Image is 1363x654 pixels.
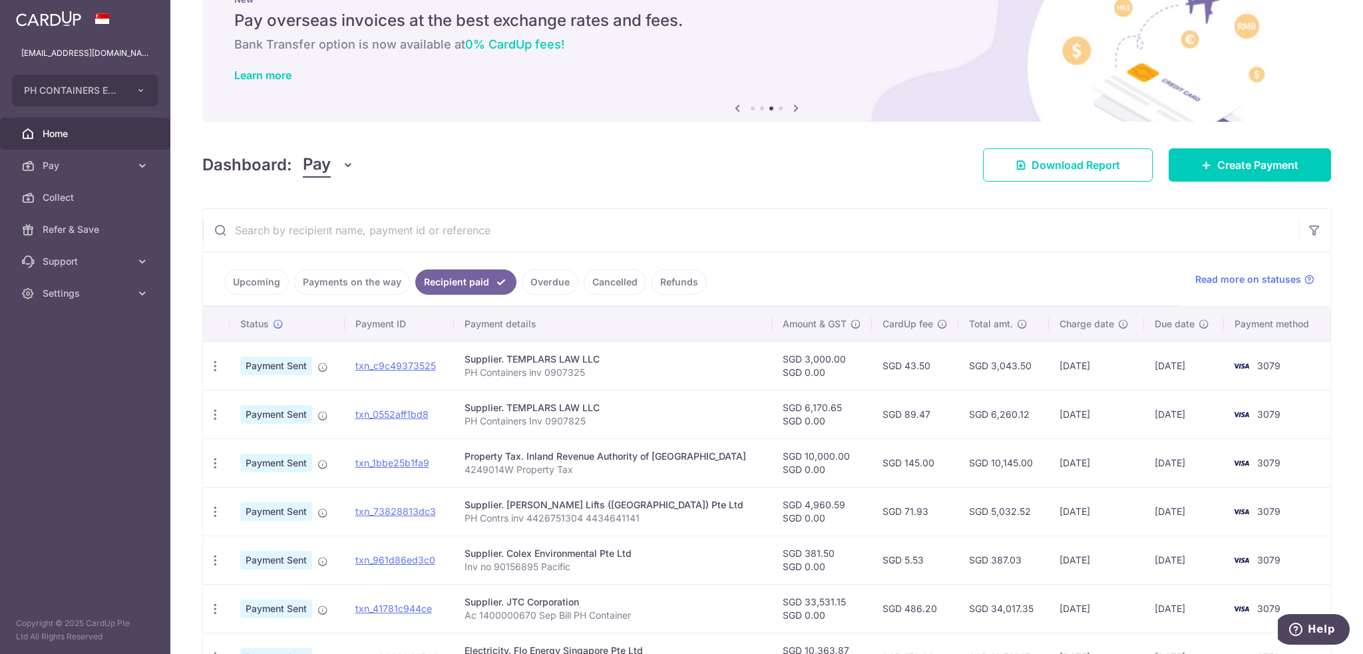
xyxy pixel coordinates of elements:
[43,223,130,236] span: Refer & Save
[1228,601,1255,617] img: Bank Card
[43,287,130,300] span: Settings
[772,341,872,390] td: SGD 3,000.00 SGD 0.00
[465,560,762,573] p: Inv no 90156895 Pacific
[224,269,289,295] a: Upcoming
[958,584,1049,633] td: SGD 34,017.35
[522,269,578,295] a: Overdue
[465,547,762,560] div: Supplier. Colex Environmental Pte Ltd
[1144,584,1224,633] td: [DATE]
[1049,536,1144,584] td: [DATE]
[240,454,312,472] span: Payment Sent
[303,152,331,178] span: Pay
[465,463,762,476] p: 4249014W Property Tax
[43,191,130,204] span: Collect
[1144,536,1224,584] td: [DATE]
[465,609,762,622] p: Ac 1400000670 Sep Bill PH Container
[240,317,269,331] span: Status
[872,584,958,633] td: SGD 486.20
[465,353,762,366] div: Supplier. TEMPLARS LAW LLC
[1144,438,1224,487] td: [DATE]
[303,152,354,178] button: Pay
[355,409,429,420] a: txn_0552aff1bd8
[294,269,410,295] a: Payments on the way
[465,512,762,525] p: PH Contrs inv 4426751304 4434641141
[1228,407,1255,422] img: Bank Card
[355,360,436,371] a: txn_c9c49373525
[772,390,872,438] td: SGD 6,170.65 SGD 0.00
[1049,390,1144,438] td: [DATE]
[234,10,1299,31] h5: Pay overseas invoices at the best exchange rates and fees.
[1257,457,1280,468] span: 3079
[772,438,872,487] td: SGD 10,000.00 SGD 0.00
[1195,273,1314,286] a: Read more on statuses
[1144,341,1224,390] td: [DATE]
[345,307,454,341] th: Payment ID
[872,487,958,536] td: SGD 71.93
[1228,358,1255,374] img: Bank Card
[958,536,1049,584] td: SGD 387.03
[969,317,1013,331] span: Total amt.
[1144,487,1224,536] td: [DATE]
[465,450,762,463] div: Property Tax. Inland Revenue Authority of [GEOGRAPHIC_DATA]
[872,438,958,487] td: SGD 145.00
[1169,148,1331,182] a: Create Payment
[234,37,1299,53] h6: Bank Transfer option is now available at
[958,487,1049,536] td: SGD 5,032.52
[234,69,292,82] a: Learn more
[958,390,1049,438] td: SGD 6,260.12
[465,498,762,512] div: Supplier. [PERSON_NAME] Lifts ([GEOGRAPHIC_DATA]) Pte Ltd
[772,584,872,633] td: SGD 33,531.15 SGD 0.00
[1032,157,1120,173] span: Download Report
[872,536,958,584] td: SGD 5.53
[958,341,1049,390] td: SGD 3,043.50
[240,502,312,521] span: Payment Sent
[355,457,429,468] a: txn_1bbe25b1fa9
[1228,504,1255,520] img: Bank Card
[1228,455,1255,471] img: Bank Card
[1049,438,1144,487] td: [DATE]
[12,75,158,106] button: PH CONTAINERS EXPRESS (S) PTE LTD
[1144,390,1224,438] td: [DATE]
[1224,307,1330,341] th: Payment method
[1049,487,1144,536] td: [DATE]
[1257,360,1280,371] span: 3079
[355,506,436,517] a: txn_73828813dc3
[355,603,432,614] a: txn_41781c944ce
[1195,273,1301,286] span: Read more on statuses
[1060,317,1114,331] span: Charge date
[1228,552,1255,568] img: Bank Card
[1278,614,1350,647] iframe: Opens a widget where you can find more information
[1257,603,1280,614] span: 3079
[652,269,707,295] a: Refunds
[1049,341,1144,390] td: [DATE]
[872,390,958,438] td: SGD 89.47
[355,554,435,566] a: txn_961d86ed3c0
[1257,554,1280,566] span: 3079
[465,414,762,428] p: PH Containers Inv 0907825
[465,37,564,51] span: 0% CardUp fees!
[43,127,130,140] span: Home
[783,317,847,331] span: Amount & GST
[415,269,516,295] a: Recipient paid
[240,405,312,424] span: Payment Sent
[983,148,1153,182] a: Download Report
[43,255,130,268] span: Support
[1155,317,1195,331] span: Due date
[203,209,1298,251] input: Search by recipient name, payment id or reference
[21,47,149,60] p: [EMAIL_ADDRESS][DOMAIN_NAME]
[1049,584,1144,633] td: [DATE]
[882,317,933,331] span: CardUp fee
[43,159,130,172] span: Pay
[772,536,872,584] td: SGD 381.50 SGD 0.00
[240,551,312,570] span: Payment Sent
[1257,506,1280,517] span: 3079
[16,11,81,27] img: CardUp
[1257,409,1280,420] span: 3079
[465,401,762,414] div: Supplier. TEMPLARS LAW LLC
[240,357,312,375] span: Payment Sent
[772,487,872,536] td: SGD 4,960.59 SGD 0.00
[958,438,1049,487] td: SGD 10,145.00
[872,341,958,390] td: SGD 43.50
[240,599,312,618] span: Payment Sent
